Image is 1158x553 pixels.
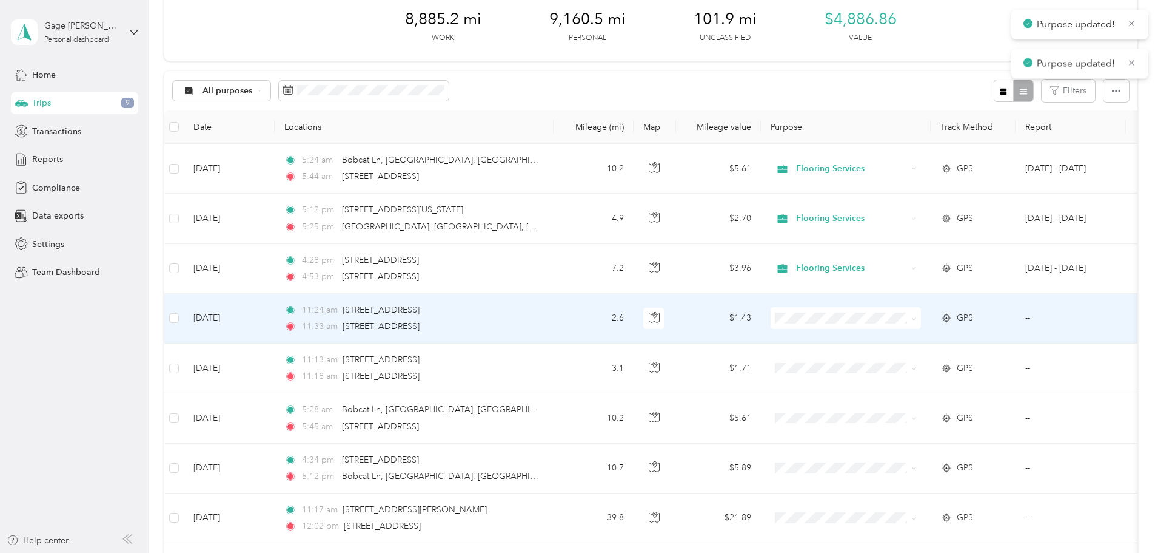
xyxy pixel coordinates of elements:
td: -- [1016,294,1126,344]
span: [STREET_ADDRESS] [342,421,419,432]
iframe: Everlance-gr Chat Button Frame [1090,485,1158,553]
td: -- [1016,344,1126,393]
span: [STREET_ADDRESS] [342,171,419,182]
span: GPS [957,311,973,325]
td: $1.43 [676,294,761,344]
span: Bobcat Ln, [GEOGRAPHIC_DATA], [GEOGRAPHIC_DATA] [342,404,565,415]
span: [STREET_ADDRESS] [343,305,420,315]
td: [DATE] [184,144,275,194]
span: 8,885.2 mi [405,10,481,29]
span: Compliance [32,182,80,194]
td: 4.9 [554,194,634,243]
span: 11:33 am [302,320,338,333]
td: $5.61 [676,144,761,194]
span: Bobcat Ln, [GEOGRAPHIC_DATA], [GEOGRAPHIC_DATA] [342,471,565,481]
td: [DATE] [184,393,275,443]
td: [DATE] [184,194,275,243]
span: Transactions [32,125,81,138]
span: GPS [957,212,973,225]
span: [STREET_ADDRESS] [344,521,421,531]
span: [GEOGRAPHIC_DATA], [GEOGRAPHIC_DATA], [GEOGRAPHIC_DATA][US_STATE], [GEOGRAPHIC_DATA] [342,222,750,232]
span: GPS [957,412,973,425]
span: 5:24 am [302,154,336,167]
td: Oct 1 - 31, 2025 [1016,244,1126,294]
span: Flooring Services [796,262,907,275]
span: 11:17 am [302,503,338,517]
span: [STREET_ADDRESS][US_STATE] [342,205,463,215]
span: GPS [957,511,973,524]
button: Filters [1042,80,1095,102]
span: 11:24 am [302,304,338,317]
th: Purpose [761,110,931,144]
span: 5:45 am [302,420,336,433]
td: $21.89 [676,494,761,543]
p: Work [432,33,454,44]
span: 9,160.5 mi [549,10,626,29]
td: -- [1016,393,1126,443]
span: 4:53 pm [302,270,336,283]
span: 11:13 am [302,353,338,367]
th: Map [634,110,676,144]
td: 10.7 [554,444,634,494]
span: 101.9 mi [694,10,757,29]
td: [DATE] [184,494,275,543]
span: All purposes [202,87,253,95]
th: Track Method [931,110,1016,144]
span: Bobcat Ln, [GEOGRAPHIC_DATA], [GEOGRAPHIC_DATA] [342,155,565,165]
span: GPS [957,162,973,175]
td: Oct 1 - 31, 2025 [1016,194,1126,243]
span: [STREET_ADDRESS] [342,455,419,465]
span: 5:25 pm [302,220,336,234]
td: $5.89 [676,444,761,494]
span: Reports [32,153,63,166]
td: 10.2 [554,393,634,443]
span: Flooring Services [796,212,907,225]
span: Trips [32,97,51,109]
span: $4,886.86 [825,10,897,29]
span: [STREET_ADDRESS][PERSON_NAME] [343,504,487,515]
button: Help center [7,534,69,547]
td: [DATE] [184,344,275,393]
th: Date [184,110,275,144]
span: [STREET_ADDRESS] [342,255,419,265]
span: Home [32,69,56,81]
td: $2.70 [676,194,761,243]
th: Mileage (mi) [554,110,634,144]
span: 9 [121,98,134,109]
span: GPS [957,262,973,275]
p: Value [849,33,872,44]
p: Unclassified [700,33,751,44]
td: [DATE] [184,294,275,344]
td: 39.8 [554,494,634,543]
span: 5:12 pm [302,203,336,217]
td: -- [1016,444,1126,494]
span: 4:28 pm [302,254,336,267]
th: Mileage value [676,110,761,144]
p: Purpose updated! [1037,17,1118,32]
span: Settings [32,238,64,251]
p: Purpose updated! [1037,56,1118,72]
span: Flooring Services [796,162,907,175]
span: 4:34 pm [302,453,336,467]
div: Personal dashboard [44,36,109,44]
span: [STREET_ADDRESS] [342,271,419,282]
td: $1.71 [676,344,761,393]
th: Locations [275,110,554,144]
span: 5:28 am [302,403,336,416]
td: [DATE] [184,444,275,494]
td: 7.2 [554,244,634,294]
td: 10.2 [554,144,634,194]
span: Team Dashboard [32,266,100,279]
span: [STREET_ADDRESS] [343,321,420,331]
td: 2.6 [554,294,634,344]
span: [STREET_ADDRESS] [343,371,420,381]
td: 3.1 [554,344,634,393]
span: Data exports [32,209,84,222]
td: $5.61 [676,393,761,443]
td: $3.96 [676,244,761,294]
span: [STREET_ADDRESS] [343,355,420,365]
td: Oct 1 - 31, 2025 [1016,144,1126,194]
th: Report [1016,110,1126,144]
span: 5:44 am [302,170,336,183]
